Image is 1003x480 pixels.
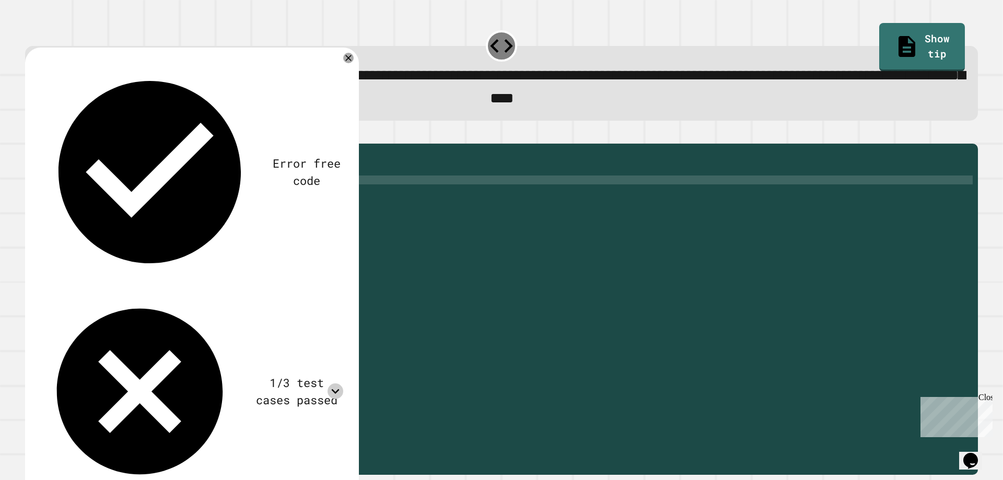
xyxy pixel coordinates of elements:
[270,155,343,189] div: Error free code
[879,23,964,71] a: Show tip
[250,374,343,408] div: 1/3 test cases passed
[4,4,72,66] div: Chat with us now!Close
[959,438,993,470] iframe: chat widget
[916,393,993,437] iframe: chat widget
